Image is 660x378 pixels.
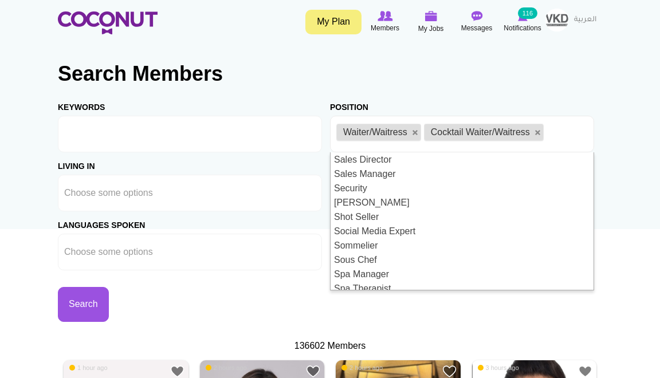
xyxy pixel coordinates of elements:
a: My Plan [305,10,362,34]
li: Sommelier [331,238,594,253]
div: 136602 Members [58,340,602,353]
label: Living in [58,152,95,172]
a: Notifications Notifications 116 [500,9,545,35]
span: My Jobs [418,23,444,34]
span: 1 hour ago [69,364,108,372]
span: Cocktail Waiter/Waitress [431,127,530,137]
label: Position [330,93,368,113]
span: Members [371,22,399,34]
span: Messages [461,22,493,34]
a: My Jobs My Jobs [408,9,454,36]
li: Spa Therapist [331,281,594,296]
li: [PERSON_NAME] [331,195,594,210]
button: Search [58,287,109,322]
a: Browse Members Members [362,9,408,35]
span: Notifications [504,22,541,34]
small: 116 [518,7,537,19]
label: Languages Spoken [58,211,145,231]
a: العربية [568,9,602,31]
li: Sous Chef [331,253,594,267]
img: Home [58,11,158,34]
img: Notifications [518,11,528,21]
span: 2 hours ago [206,364,247,372]
li: Sales Manager [331,167,594,181]
span: 2 hours ago [341,364,383,372]
img: Messages [471,11,482,21]
label: Keywords [58,93,105,113]
li: Security [331,181,594,195]
a: Messages Messages [454,9,500,35]
h2: Search Members [58,60,602,88]
img: Browse Members [378,11,392,21]
li: Shot Seller [331,210,594,224]
li: Social Media Expert [331,224,594,238]
img: My Jobs [425,11,437,21]
li: Sales Director [331,152,594,167]
span: 3 hours ago [478,364,519,372]
li: Spa Manager [331,267,594,281]
span: Waiter/Waitress [343,127,407,137]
